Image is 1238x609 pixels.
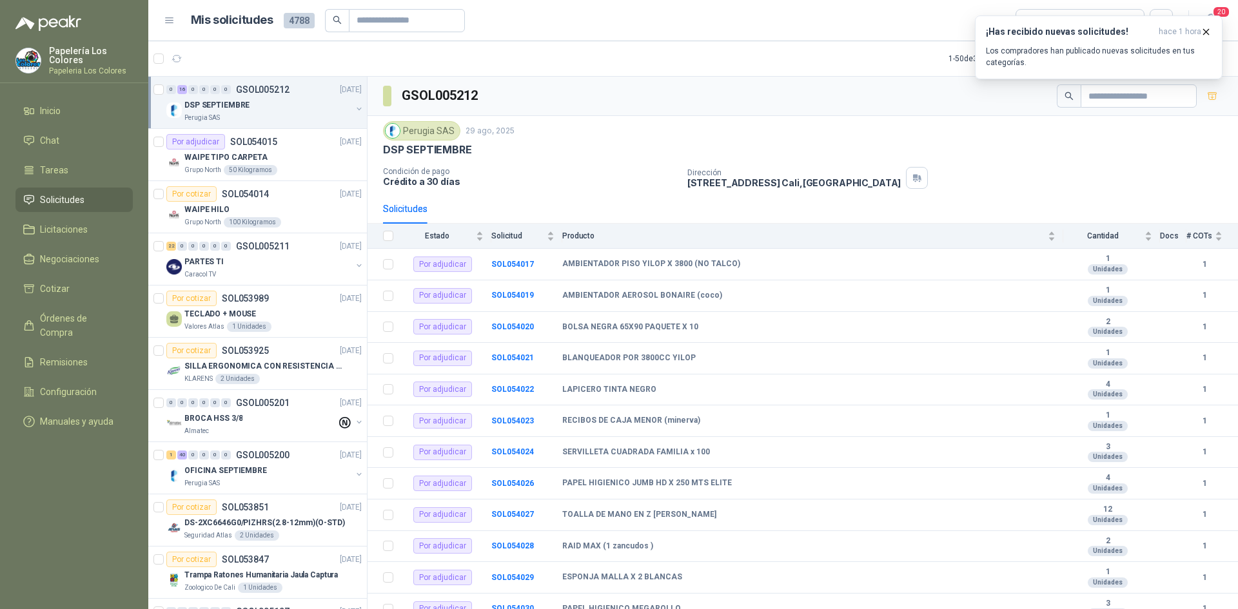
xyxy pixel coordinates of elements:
b: ESPONJA MALLA X 2 BLANCAS [562,572,682,583]
h3: GSOL005212 [402,86,480,106]
span: hace 1 hora [1159,26,1201,37]
p: [DATE] [340,293,362,305]
a: Remisiones [15,350,133,374]
div: Perugia SAS [383,121,460,140]
span: Chat [40,133,59,148]
a: SOL054027 [491,510,534,519]
a: SOL054024 [491,447,534,456]
p: [DATE] [340,136,362,148]
b: BOLSA NEGRA 65X90 PAQUETE X 10 [562,322,698,333]
span: Negociaciones [40,252,99,266]
p: 29 ago, 2025 [466,125,515,137]
div: 0 [199,398,209,407]
div: Unidades [1088,296,1128,306]
span: Solicitudes [40,193,84,207]
b: 2 [1063,536,1152,546]
b: 1 [1186,289,1223,302]
a: SOL054019 [491,291,534,300]
a: Por cotizarSOL054014[DATE] Company LogoWAIPE HILOGrupo North100 Kilogramos [148,181,367,233]
a: Por cotizarSOL053925[DATE] Company LogoSILLA ERGONOMICA CON RESISTENCIA A 150KGKLARENS2 Unidades [148,338,367,390]
div: Por cotizar [166,291,217,306]
b: TOALLA DE MANO EN Z [PERSON_NAME] [562,510,716,520]
div: 1 - 50 de 3068 [948,48,1032,69]
div: Unidades [1088,358,1128,369]
div: Solicitudes [383,202,427,216]
div: Unidades [1088,327,1128,337]
b: SERVILLETA CUADRADA FAMILIA x 100 [562,447,710,458]
b: 1 [1186,258,1223,271]
b: PAPEL HIGIENICO JUMB HD X 250 MTS ELITE [562,478,732,488]
div: 16 [177,85,187,94]
p: Grupo North [184,217,221,227]
p: [DATE] [340,554,362,566]
a: SOL054022 [491,385,534,394]
b: 1 [1186,572,1223,584]
a: Por cotizarSOL053851[DATE] Company LogoDS-2XC6646G0/PIZHRS(2.8-12mm)(O-STD)Seguridad Atlas2 Unidades [148,494,367,546]
b: BLANQUEADOR POR 3800CC YILOP [562,353,696,363]
a: Licitaciones [15,217,133,242]
b: 1 [1063,348,1152,358]
b: SOL054020 [491,322,534,331]
div: Por adjudicar [166,134,225,150]
p: TECLADO + MOUSE [184,308,256,320]
p: SOL053989 [222,294,269,303]
div: 0 [199,242,209,251]
div: Por cotizar [166,552,217,567]
p: [STREET_ADDRESS] Cali , [GEOGRAPHIC_DATA] [687,177,901,188]
b: 3 [1063,599,1152,609]
span: Licitaciones [40,222,88,237]
b: SOL054023 [491,416,534,425]
b: 1 [1186,446,1223,458]
div: 1 [166,450,176,459]
div: Unidades [1088,421,1128,431]
b: 1 [1063,411,1152,421]
th: Producto [562,224,1063,249]
p: [DATE] [340,188,362,200]
span: search [1065,92,1074,101]
div: 0 [221,450,231,459]
b: 4 [1063,380,1152,390]
span: Órdenes de Compra [40,311,121,340]
a: 22 0 0 0 0 0 GSOL005211[DATE] Company LogoPARTES TICaracol TV [166,238,364,280]
img: Company Logo [166,207,182,222]
button: ¡Has recibido nuevas solicitudes!hace 1 hora Los compradores han publicado nuevas solicitudes en ... [975,15,1223,79]
img: Company Logo [166,259,182,275]
p: [DATE] [340,240,362,253]
a: SOL054028 [491,541,534,550]
img: Company Logo [166,155,182,170]
div: 22 [166,242,176,251]
p: [DATE] [340,449,362,461]
b: LAPICERO TINTA NEGRO [562,385,656,395]
b: 1 [1063,285,1152,296]
b: RAID MAX (1 zancudos ) [562,541,653,552]
p: [DATE] [340,501,362,514]
b: 2 [1063,317,1152,327]
p: Papelería Los Colores [49,46,133,64]
div: 0 [221,398,231,407]
th: Cantidad [1063,224,1160,249]
p: SOL054014 [222,189,269,198]
div: Por adjudicar [413,319,472,334]
a: 1 40 0 0 0 0 GSOL005200[DATE] Company LogoOFICINA SEPTIEMBREPerugia SAS [166,447,364,488]
div: Por cotizar [166,343,217,358]
b: SOL054029 [491,573,534,582]
span: Configuración [40,385,97,399]
a: SOL054021 [491,353,534,362]
span: Cotizar [40,282,70,296]
p: Papeleria Los Colores [49,67,133,75]
p: Seguridad Atlas [184,530,232,541]
a: SOL054017 [491,260,534,269]
b: 1 [1186,352,1223,364]
p: Valores Atlas [184,322,224,332]
div: 0 [210,398,220,407]
div: 0 [188,242,198,251]
a: Chat [15,128,133,153]
div: Unidades [1088,389,1128,400]
p: Crédito a 30 días [383,176,677,187]
p: SOL053925 [222,346,269,355]
b: 1 [1186,321,1223,333]
img: Company Logo [166,102,182,118]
